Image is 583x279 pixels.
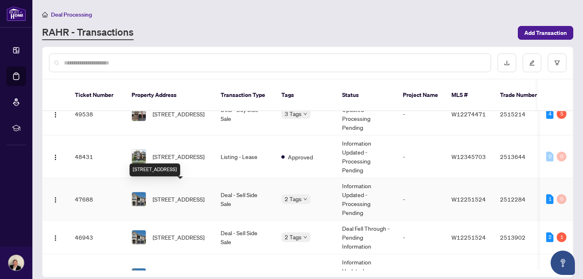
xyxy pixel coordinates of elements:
div: 4 [546,109,553,119]
img: thumbnail-img [132,192,146,206]
button: edit [523,54,541,72]
span: download [504,60,510,66]
th: Trade Number [494,79,559,111]
div: 5 [557,109,566,119]
td: - [396,178,445,221]
img: thumbnail-img [132,230,146,244]
span: 2 Tags [285,194,302,204]
span: down [303,112,307,116]
span: [STREET_ADDRESS] [153,109,204,118]
th: Transaction Type [214,79,275,111]
td: 46943 [68,221,125,254]
a: RAHR - Transactions [42,26,134,40]
td: 48431 [68,135,125,178]
span: W12251524 [451,195,486,203]
div: 2 [546,232,553,242]
td: Deal - Sell Side Sale [214,178,275,221]
span: filter [554,60,560,66]
span: Add Transaction [524,26,567,39]
td: 2512284 [494,178,560,221]
button: Logo [49,107,62,120]
td: 49538 [68,93,125,135]
img: Logo [52,154,59,161]
th: Ticket Number [68,79,125,111]
div: 0 [557,194,566,204]
button: Open asap [551,251,575,275]
button: Logo [49,150,62,163]
td: Deal Fell Through - Pending Information [336,221,396,254]
button: Logo [49,193,62,206]
span: [STREET_ADDRESS] [153,152,204,161]
td: Information Updated - Processing Pending [336,178,396,221]
div: 0 [557,152,566,161]
td: Information Updated - Processing Pending [336,93,396,135]
td: - [396,93,445,135]
div: [STREET_ADDRESS] [130,163,180,176]
span: down [303,235,307,239]
span: edit [529,60,535,66]
th: MLS # [445,79,494,111]
td: 2515214 [494,93,560,135]
button: download [498,54,516,72]
td: - [396,135,445,178]
button: Add Transaction [518,26,573,40]
span: down [303,197,307,201]
td: Deal - Buy Side Sale [214,93,275,135]
div: 0 [546,152,553,161]
span: 3 Tags [285,109,302,118]
span: W12251524 [451,234,486,241]
span: W12345703 [451,153,486,160]
th: Status [336,79,396,111]
th: Tags [275,79,336,111]
td: 2513644 [494,135,560,178]
span: home [42,12,48,17]
td: Information Updated - Processing Pending [336,135,396,178]
div: 1 [546,194,553,204]
img: Logo [52,235,59,241]
th: Project Name [396,79,445,111]
img: Profile Icon [9,255,24,270]
span: Deal Processing [51,11,92,18]
td: 2513902 [494,221,560,254]
div: 1 [557,232,566,242]
button: filter [548,54,566,72]
img: logo [6,6,26,21]
span: [STREET_ADDRESS] [153,233,204,242]
span: W12274471 [451,110,486,118]
td: - [396,221,445,254]
img: Logo [52,112,59,118]
button: Logo [49,231,62,244]
td: 47688 [68,178,125,221]
span: 2 Tags [285,232,302,242]
img: Logo [52,197,59,203]
span: Approved [288,152,313,161]
th: Property Address [125,79,214,111]
td: Deal - Sell Side Sale [214,221,275,254]
td: Listing - Lease [214,135,275,178]
img: thumbnail-img [132,150,146,163]
img: thumbnail-img [132,107,146,121]
span: [STREET_ADDRESS] [153,195,204,204]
